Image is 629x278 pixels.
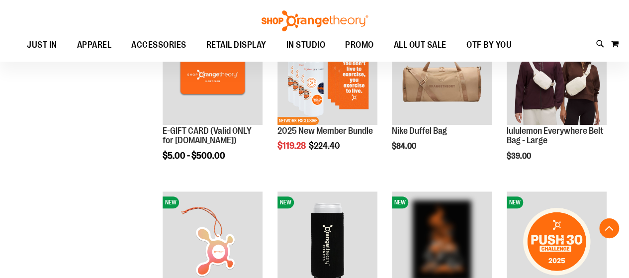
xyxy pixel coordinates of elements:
span: $84.00 [392,142,418,151]
span: NEW [277,196,294,208]
a: Nike Duffel BagNEW [392,24,492,126]
span: PROMO [345,34,374,56]
a: E-GIFT CARD (Valid ONLY for [DOMAIN_NAME]) [163,126,252,146]
span: JUST IN [27,34,57,56]
span: NEW [163,196,179,208]
div: product [272,19,382,176]
span: NETWORK EXCLUSIVE [277,117,319,125]
span: APPAREL [77,34,112,56]
span: RETAIL DISPLAY [206,34,267,56]
span: NEW [507,196,523,208]
span: ACCESSORIES [131,34,186,56]
span: IN STUDIO [286,34,326,56]
a: 2025 New Member Bundle [277,126,373,136]
a: lululemon Everywhere Belt Bag - LargeNEW [507,24,607,126]
span: $119.28 [277,141,307,151]
img: lululemon Everywhere Belt Bag - Large [507,24,607,124]
img: E-GIFT CARD (Valid ONLY for ShopOrangetheory.com) [163,24,263,124]
div: product [158,19,268,186]
span: $224.40 [309,141,342,151]
div: product [502,19,612,186]
a: E-GIFT CARD (Valid ONLY for ShopOrangetheory.com)NEW [163,24,263,126]
span: $5.00 - $500.00 [163,151,225,161]
div: product [387,19,497,176]
button: Back To Top [599,218,619,238]
span: ALL OUT SALE [394,34,447,56]
img: 2025 New Member Bundle [277,24,377,124]
span: NEW [392,196,408,208]
a: Nike Duffel Bag [392,126,447,136]
img: Shop Orangetheory [260,10,369,31]
a: 2025 New Member BundleNEWNETWORK EXCLUSIVE [277,24,377,126]
span: OTF BY YOU [466,34,512,56]
span: $39.00 [507,152,533,161]
img: Nike Duffel Bag [392,24,492,124]
a: lululemon Everywhere Belt Bag - Large [507,126,604,146]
